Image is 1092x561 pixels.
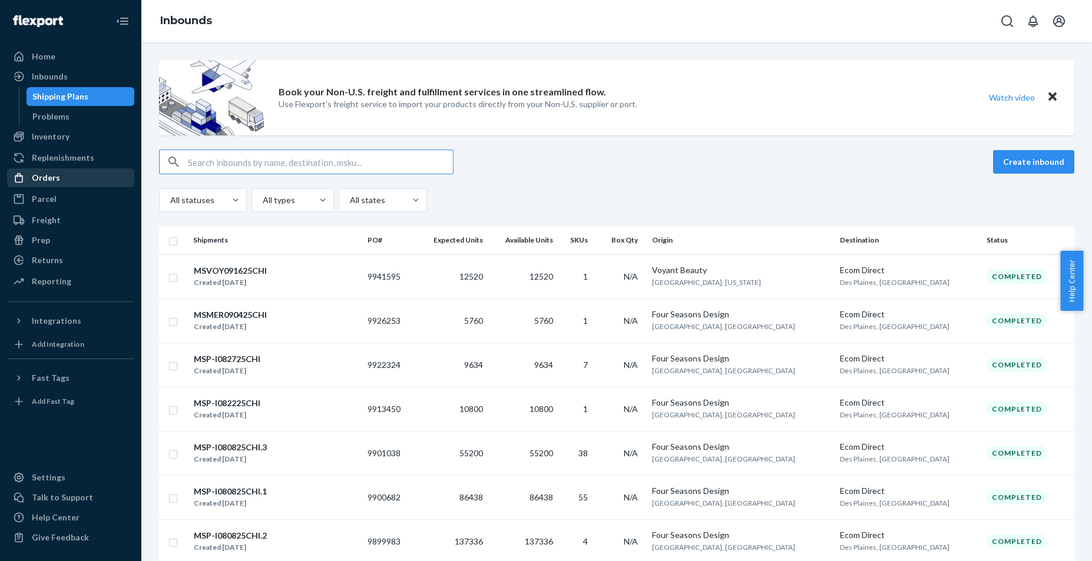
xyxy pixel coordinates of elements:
[840,353,977,364] div: Ecom Direct
[840,322,949,331] span: Des Plaines, [GEOGRAPHIC_DATA]
[194,353,260,365] div: MSP-I082725CHI
[32,315,81,327] div: Integrations
[32,275,71,287] div: Reporting
[455,536,483,546] span: 137336
[32,396,74,406] div: Add Fast Tag
[363,254,415,298] td: 9941595
[32,372,70,384] div: Fast Tags
[652,499,795,507] span: [GEOGRAPHIC_DATA], [GEOGRAPHIC_DATA]
[32,152,94,164] div: Replenishments
[194,397,260,409] div: MSP-I082225CHI
[32,234,50,246] div: Prep
[111,9,134,33] button: Close Navigation
[652,278,761,287] span: [GEOGRAPHIC_DATA], [US_STATE]
[981,89,1043,106] button: Watch video
[7,168,134,187] a: Orders
[464,316,483,326] span: 5760
[840,485,977,497] div: Ecom Direct
[32,254,63,266] div: Returns
[7,508,134,527] a: Help Center
[32,131,70,142] div: Inventory
[578,448,588,458] span: 38
[558,226,597,254] th: SKUs
[840,278,949,287] span: Des Plaines, [GEOGRAPHIC_DATA]
[363,475,415,519] td: 9900682
[7,335,134,354] a: Add Integration
[194,542,267,553] div: Created [DATE]
[32,512,80,523] div: Help Center
[652,264,830,276] div: Voyant Beauty
[624,316,638,326] span: N/A
[188,150,453,174] input: Search inbounds by name, destination, msku...
[1060,251,1083,311] button: Help Center
[363,387,415,431] td: 9913450
[7,311,134,330] button: Integrations
[279,98,637,110] p: Use Flexport’s freight service to import your products directly from your Non-U.S. supplier or port.
[840,366,949,375] span: Des Plaines, [GEOGRAPHIC_DATA]
[652,543,795,552] span: [GEOGRAPHIC_DATA], [GEOGRAPHIC_DATA]
[32,472,65,483] div: Settings
[27,87,135,106] a: Shipping Plans
[987,357,1047,372] div: Completed
[194,265,267,277] div: MSVOY091625CHI
[169,194,170,206] input: All statuses
[987,490,1047,504] div: Completed
[7,231,134,250] a: Prep
[13,15,63,27] img: Flexport logo
[7,67,134,86] a: Inbounds
[583,271,588,281] span: 1
[349,194,350,206] input: All states
[7,148,134,167] a: Replenishments
[32,492,93,503] div: Talk to Support
[7,369,134,387] button: Fast Tags
[652,485,830,497] div: Four Seasons Design
[415,226,488,254] th: Expected Units
[624,360,638,370] span: N/A
[194,486,267,497] div: MSP-I080825CHI.1
[32,111,70,122] div: Problems
[459,448,483,458] span: 55200
[530,271,553,281] span: 12520
[7,190,134,208] a: Parcel
[530,448,553,458] span: 55200
[652,441,830,453] div: Four Seasons Design
[652,410,795,419] span: [GEOGRAPHIC_DATA], [GEOGRAPHIC_DATA]
[262,194,263,206] input: All types
[597,226,647,254] th: Box Qty
[1045,89,1060,106] button: Close
[194,530,267,542] div: MSP-I080825CHI.2
[647,226,835,254] th: Origin
[624,271,638,281] span: N/A
[987,313,1047,328] div: Completed
[652,366,795,375] span: [GEOGRAPHIC_DATA], [GEOGRAPHIC_DATA]
[459,271,483,281] span: 12520
[488,226,558,254] th: Available Units
[530,492,553,502] span: 86438
[840,264,977,276] div: Ecom Direct
[583,536,588,546] span: 4
[32,214,61,226] div: Freight
[525,536,553,546] span: 137336
[987,446,1047,460] div: Completed
[459,492,483,502] span: 86438
[194,309,267,321] div: MSMER090425CHI
[32,51,55,62] div: Home
[652,308,830,320] div: Four Seasons Design
[987,534,1047,549] div: Completed
[993,150,1074,174] button: Create inbound
[534,316,553,326] span: 5760
[32,339,84,349] div: Add Integration
[27,107,135,126] a: Problems
[624,492,638,502] span: N/A
[188,226,363,254] th: Shipments
[840,397,977,409] div: Ecom Direct
[840,529,977,541] div: Ecom Direct
[194,409,260,421] div: Created [DATE]
[194,321,267,333] div: Created [DATE]
[363,298,415,343] td: 9926253
[840,441,977,453] div: Ecom Direct
[32,71,68,82] div: Inbounds
[7,272,134,291] a: Reporting
[840,410,949,419] span: Des Plaines, [GEOGRAPHIC_DATA]
[363,343,415,387] td: 9922324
